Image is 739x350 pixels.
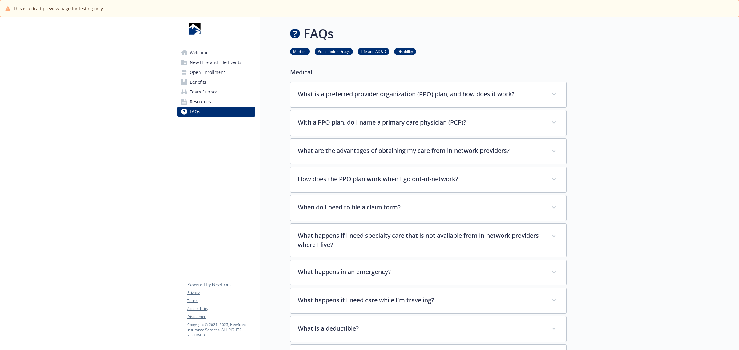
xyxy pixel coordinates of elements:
div: What happens if I need specialty care that is not available from in-network providers where I live? [290,224,566,257]
a: Prescription Drugs [315,48,353,54]
a: Resources [177,97,255,107]
p: What is a preferred provider organization (PPO) plan, and how does it work? [298,89,544,99]
div: How does the PPO plan work when I go out-of-network? [290,167,566,192]
span: FAQs [190,107,200,117]
p: Medical [290,68,567,77]
p: Copyright © 2024 - 2025 , Newfront Insurance Services, ALL RIGHTS RESERVED [187,322,255,338]
a: Team Support [177,87,255,97]
p: How does the PPO plan work when I go out-of-network? [298,174,544,184]
a: Welcome [177,48,255,58]
span: Welcome [190,48,208,58]
div: When do I need to file a claim form? [290,195,566,221]
p: What happens if I need care while I'm traveling? [298,296,544,305]
a: Privacy [187,290,255,296]
p: What are the advantages of obtaining my care from in-network providers? [298,146,544,155]
a: Medical [290,48,310,54]
div: What are the advantages of obtaining my care from in-network providers? [290,139,566,164]
a: FAQs [177,107,255,117]
div: What is a preferred provider organization (PPO) plan, and how does it work? [290,82,566,107]
div: What happens if I need care while I'm traveling? [290,288,566,313]
h1: FAQs [304,24,333,43]
div: What happens in an emergency? [290,260,566,285]
span: Open Enrollment [190,67,225,77]
a: Open Enrollment [177,67,255,77]
a: Accessibility [187,306,255,312]
a: Disability [394,48,416,54]
p: What is a deductible? [298,324,544,333]
span: This is a draft preview page for testing only [13,5,103,12]
span: Resources [190,97,211,107]
a: Benefits [177,77,255,87]
a: New Hire and Life Events [177,58,255,67]
a: Life and AD&D [358,48,389,54]
div: What is a deductible? [290,316,566,342]
p: What happens if I need specialty care that is not available from in-network providers where I live? [298,231,544,249]
p: When do I need to file a claim form? [298,203,544,212]
span: New Hire and Life Events [190,58,241,67]
span: Benefits [190,77,206,87]
span: Team Support [190,87,219,97]
div: With a PPO plan, do I name a primary care physician (PCP)? [290,110,566,136]
p: What happens in an emergency? [298,267,544,276]
p: With a PPO plan, do I name a primary care physician (PCP)? [298,118,544,127]
a: Disclaimer [187,314,255,320]
a: Terms [187,298,255,304]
